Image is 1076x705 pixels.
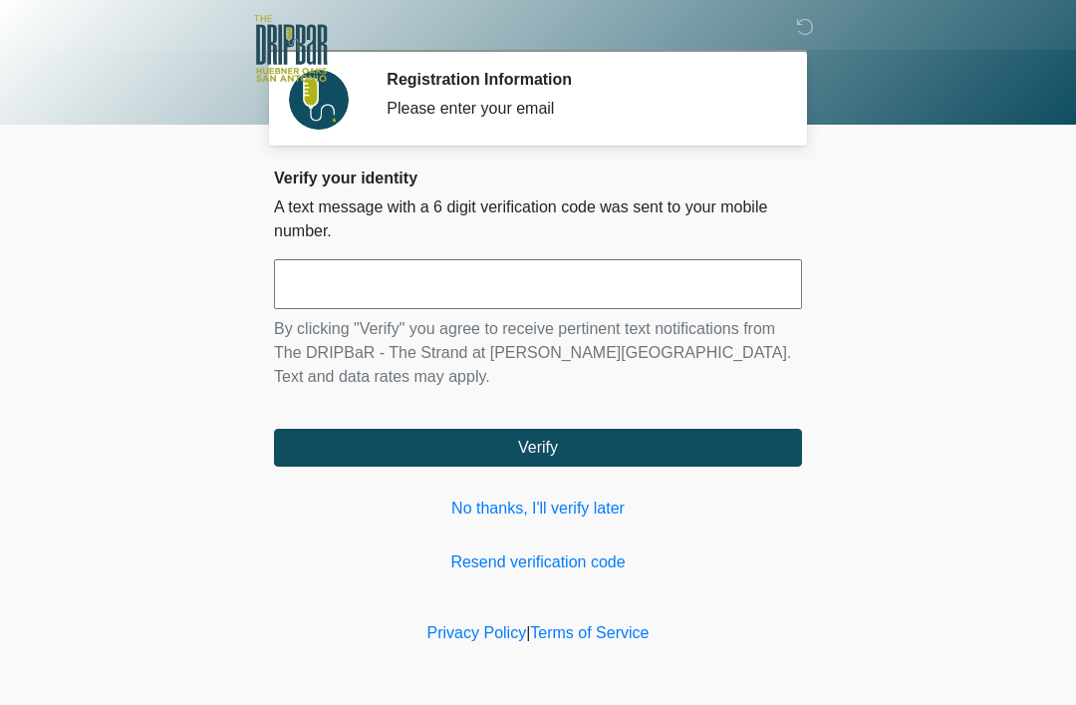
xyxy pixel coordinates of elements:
img: Agent Avatar [289,70,349,130]
button: Verify [274,429,802,467]
p: A text message with a 6 digit verification code was sent to your mobile number. [274,195,802,243]
p: By clicking "Verify" you agree to receive pertinent text notifications from The DRIPBaR - The Str... [274,317,802,389]
div: Please enter your email [387,97,772,121]
h2: Verify your identity [274,169,802,187]
img: The DRIPBaR - The Strand at Huebner Oaks Logo [254,15,328,82]
a: | [526,624,530,641]
a: No thanks, I'll verify later [274,497,802,521]
a: Terms of Service [530,624,649,641]
a: Privacy Policy [427,624,527,641]
a: Resend verification code [274,550,802,574]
